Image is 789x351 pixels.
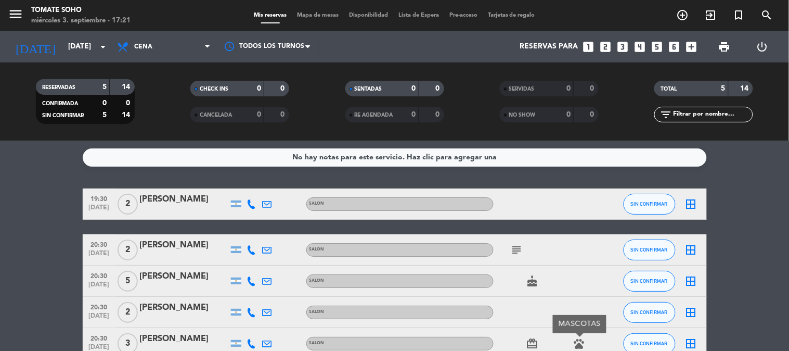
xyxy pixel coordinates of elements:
i: add_box [685,40,699,54]
span: SIN CONFIRMAR [631,278,668,284]
span: [DATE] [86,250,112,262]
i: border_all [685,198,697,210]
i: search [761,9,773,21]
input: Filtrar por nombre... [672,109,753,120]
strong: 0 [126,99,132,107]
span: RESERVADAS [42,85,75,90]
span: SIN CONFIRMAR [631,201,668,207]
div: [PERSON_NAME] [140,193,228,206]
strong: 0 [566,111,571,118]
span: SALON [309,279,325,283]
i: turned_in_not [733,9,745,21]
i: looks_3 [616,40,630,54]
strong: 0 [281,85,287,92]
span: Mis reservas [249,12,292,18]
span: [DATE] [86,281,112,293]
span: Cena [134,43,152,51]
i: border_all [685,244,697,256]
div: LOG OUT [743,31,781,62]
strong: 5 [102,111,107,119]
i: card_giftcard [526,337,539,350]
strong: 5 [721,85,726,92]
div: miércoles 3. septiembre - 17:21 [31,16,131,26]
div: MASCOTAS [553,315,606,333]
span: SALON [309,341,325,345]
strong: 0 [412,111,416,118]
strong: 0 [590,85,596,92]
strong: 0 [590,111,596,118]
span: 20:30 [86,238,112,250]
strong: 0 [257,111,261,118]
span: SIN CONFIRMAR [631,341,668,346]
i: arrow_drop_down [97,41,109,53]
i: border_all [685,306,697,319]
i: cake [526,275,539,287]
div: Tomate Soho [31,5,131,16]
i: border_all [685,337,697,350]
div: No hay notas para este servicio. Haz clic para agregar una [292,152,497,164]
i: menu [8,6,23,22]
i: [DATE] [8,35,63,58]
span: Tarjetas de regalo [483,12,540,18]
i: looks_two [599,40,613,54]
strong: 0 [412,85,416,92]
span: 2 [118,302,138,323]
button: SIN CONFIRMAR [624,302,676,323]
span: SALON [309,247,325,252]
div: [PERSON_NAME] [140,332,228,346]
span: SALON [309,310,325,314]
strong: 0 [257,85,261,92]
div: [PERSON_NAME] [140,270,228,283]
span: 5 [118,271,138,292]
strong: 0 [102,99,107,107]
span: SENTADAS [355,86,382,92]
div: [PERSON_NAME] [140,301,228,315]
span: CANCELADA [200,112,232,118]
span: 2 [118,240,138,260]
span: Reservas para [520,43,578,51]
i: pets [573,337,586,350]
i: exit_to_app [705,9,717,21]
span: 20:30 [86,269,112,281]
i: subject [511,244,523,256]
button: SIN CONFIRMAR [624,271,676,292]
strong: 0 [281,111,287,118]
span: NO SHOW [509,112,536,118]
i: power_settings_new [756,41,769,53]
span: 20:30 [86,332,112,344]
i: border_all [685,275,697,287]
i: looks_6 [668,40,681,54]
span: SIN CONFIRMAR [631,247,668,253]
i: add_circle_outline [677,9,689,21]
button: SIN CONFIRMAR [624,194,676,215]
strong: 14 [741,85,751,92]
span: 2 [118,194,138,215]
i: looks_one [582,40,596,54]
strong: 0 [566,85,571,92]
i: looks_4 [633,40,647,54]
span: RE AGENDADA [355,112,393,118]
span: SIN CONFIRMAR [42,113,84,118]
span: 20:30 [86,300,112,312]
i: filter_list [659,108,672,121]
strong: 5 [102,83,107,91]
span: TOTAL [661,86,677,92]
span: print [718,41,731,53]
span: Disponibilidad [344,12,393,18]
span: SIN CONFIRMAR [631,309,668,315]
span: [DATE] [86,204,112,216]
strong: 14 [122,83,132,91]
button: menu [8,6,23,26]
strong: 0 [435,111,442,118]
span: SERVIDAS [509,86,535,92]
button: SIN CONFIRMAR [624,240,676,260]
span: CONFIRMADA [42,101,78,106]
strong: 14 [122,111,132,119]
strong: 0 [435,85,442,92]
div: [PERSON_NAME] [140,239,228,252]
span: 19:30 [86,192,112,204]
span: Mapa de mesas [292,12,344,18]
span: Pre-acceso [444,12,483,18]
span: Lista de Espera [393,12,444,18]
i: looks_5 [651,40,664,54]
